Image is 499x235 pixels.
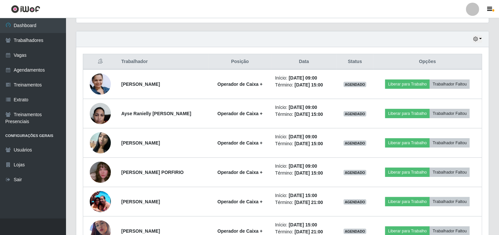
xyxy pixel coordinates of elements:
[275,221,333,228] li: Início:
[385,138,430,148] button: Liberar para Trabalho
[275,192,333,199] li: Início:
[121,140,160,146] strong: [PERSON_NAME]
[430,109,470,118] button: Trabalhador Faltou
[121,228,160,234] strong: [PERSON_NAME]
[344,170,367,175] span: AGENDADO
[295,82,323,87] time: [DATE] 15:00
[385,109,430,118] button: Liberar para Trabalho
[385,168,430,177] button: Liberar para Trabalho
[121,111,191,116] strong: Ayse Ranielly [PERSON_NAME]
[90,129,111,157] img: 1738432426405.jpeg
[344,82,367,87] span: AGENDADO
[295,229,323,234] time: [DATE] 21:00
[90,187,111,216] img: 1757706107885.jpeg
[295,170,323,176] time: [DATE] 15:00
[275,170,333,177] li: Término:
[90,99,111,127] img: 1712274228951.jpeg
[275,133,333,140] li: Início:
[275,199,333,206] li: Término:
[289,222,317,227] time: [DATE] 15:00
[217,199,263,204] strong: Operador de Caixa +
[344,141,367,146] span: AGENDADO
[295,141,323,146] time: [DATE] 15:00
[217,228,263,234] strong: Operador de Caixa +
[344,111,367,117] span: AGENDADO
[385,80,430,89] button: Liberar para Trabalho
[344,199,367,205] span: AGENDADO
[289,134,317,139] time: [DATE] 09:00
[289,163,317,169] time: [DATE] 09:00
[344,229,367,234] span: AGENDADO
[217,170,263,175] strong: Operador de Caixa +
[90,153,111,191] img: 1754938738059.jpeg
[337,54,373,70] th: Status
[217,140,263,146] strong: Operador de Caixa +
[430,138,470,148] button: Trabalhador Faltou
[275,75,333,82] li: Início:
[295,200,323,205] time: [DATE] 21:00
[209,54,271,70] th: Posição
[289,75,317,81] time: [DATE] 09:00
[275,82,333,88] li: Término:
[121,170,184,175] strong: [PERSON_NAME] PORFIRIO
[90,70,111,99] img: 1694889340385.jpeg
[271,54,337,70] th: Data
[430,168,470,177] button: Trabalhador Faltou
[289,193,317,198] time: [DATE] 15:00
[11,5,40,13] img: CoreUI Logo
[275,163,333,170] li: Início:
[121,199,160,204] strong: [PERSON_NAME]
[289,105,317,110] time: [DATE] 09:00
[430,80,470,89] button: Trabalhador Faltou
[430,197,470,206] button: Trabalhador Faltou
[385,197,430,206] button: Liberar para Trabalho
[275,111,333,118] li: Término:
[217,82,263,87] strong: Operador de Caixa +
[117,54,209,70] th: Trabalhador
[373,54,482,70] th: Opções
[295,112,323,117] time: [DATE] 15:00
[121,82,160,87] strong: [PERSON_NAME]
[217,111,263,116] strong: Operador de Caixa +
[275,140,333,147] li: Término:
[275,104,333,111] li: Início:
